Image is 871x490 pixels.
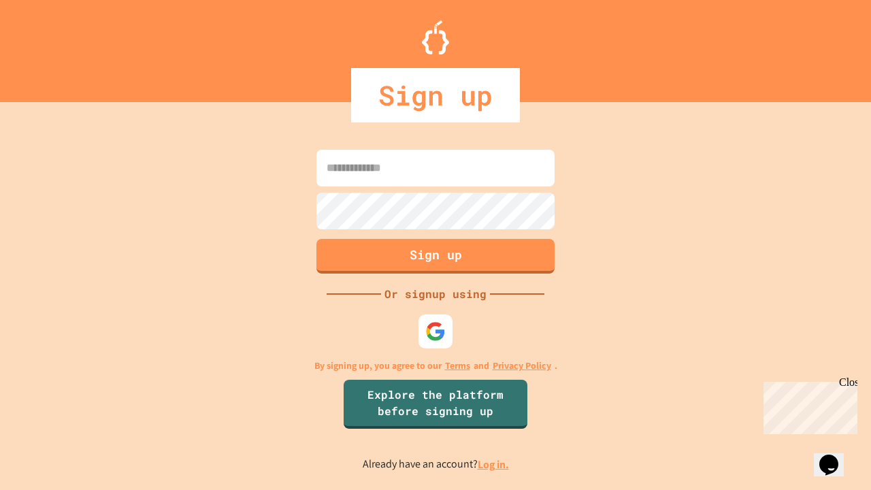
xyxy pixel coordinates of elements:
[422,20,449,54] img: Logo.svg
[425,321,446,342] img: google-icon.svg
[351,68,520,122] div: Sign up
[445,359,470,373] a: Terms
[316,239,555,274] button: Sign up
[344,380,527,429] a: Explore the platform before signing up
[381,286,490,302] div: Or signup using
[478,457,509,472] a: Log in.
[5,5,94,86] div: Chat with us now!Close
[314,359,557,373] p: By signing up, you agree to our and .
[493,359,551,373] a: Privacy Policy
[758,376,857,434] iframe: chat widget
[363,456,509,473] p: Already have an account?
[814,436,857,476] iframe: chat widget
